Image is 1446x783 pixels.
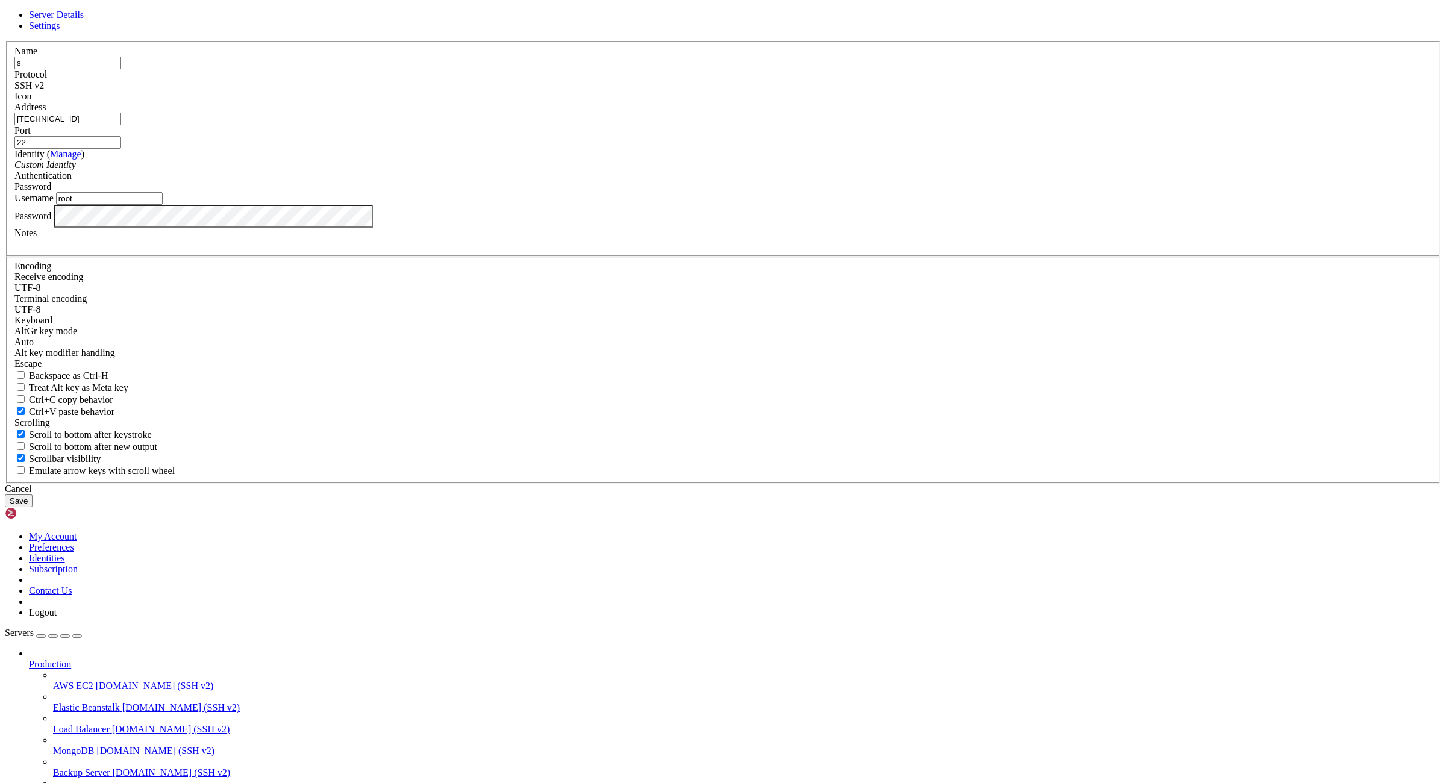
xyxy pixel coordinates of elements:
li: Load Balancer [DOMAIN_NAME] (SSH v2) [53,713,1441,735]
input: Ctrl+C copy behavior [17,395,25,403]
li: Backup Server [DOMAIN_NAME] (SSH v2) [53,756,1441,778]
img: Shellngn [5,507,74,519]
a: MongoDB [DOMAIN_NAME] (SSH v2) [53,746,1441,756]
label: Encoding [14,261,51,271]
i: Custom Identity [14,160,76,170]
span: Scroll to bottom after new output [29,441,157,452]
label: Icon [14,91,31,101]
span: Servers [5,628,34,638]
label: Ctrl-C copies if true, send ^C to host if false. Ctrl-Shift-C sends ^C to host if true, copies if... [14,395,113,405]
input: Login Username [56,192,163,205]
a: Load Balancer [DOMAIN_NAME] (SSH v2) [53,724,1441,735]
span: [DOMAIN_NAME] (SSH v2) [113,767,231,778]
label: Set the expected encoding for data received from the host. If the encodings do not match, visual ... [14,272,83,282]
span: Password [14,181,51,192]
label: If true, the backspace should send BS ('\x08', aka ^H). Otherwise the backspace key should send '... [14,370,108,381]
span: Elastic Beanstalk [53,702,120,713]
button: Save [5,494,33,507]
a: Server Details [29,10,84,20]
div: SSH v2 [14,80,1432,91]
span: Backspace as Ctrl-H [29,370,108,381]
input: Scroll to bottom after keystroke [17,430,25,438]
span: MongoDB [53,746,94,756]
span: Load Balancer [53,724,110,734]
input: Backspace as Ctrl-H [17,371,25,379]
label: Authentication [14,170,72,181]
label: Scroll to bottom after new output. [14,441,157,452]
span: Production [29,659,71,669]
label: Identity [14,149,84,159]
a: Preferences [29,542,74,552]
span: [DOMAIN_NAME] (SSH v2) [96,746,214,756]
span: ( ) [47,149,84,159]
label: Ctrl+V pastes if true, sends ^V to host if false. Ctrl+Shift+V sends ^V to host if true, pastes i... [14,407,114,417]
label: Address [14,102,46,112]
a: Backup Server [DOMAIN_NAME] (SSH v2) [53,767,1441,778]
div: Cancel [5,484,1441,494]
input: Scrollbar visibility [17,454,25,462]
label: Controls how the Alt key is handled. Escape: Send an ESC prefix. 8-Bit: Add 128 to the typed char... [14,348,115,358]
label: Password [14,210,51,220]
a: Settings [29,20,60,31]
div: Escape [14,358,1432,369]
label: The default terminal encoding. ISO-2022 enables character map translations (like graphics maps). ... [14,293,87,304]
input: Emulate arrow keys with scroll wheel [17,466,25,474]
label: Name [14,46,37,56]
a: Elastic Beanstalk [DOMAIN_NAME] (SSH v2) [53,702,1441,713]
input: Port Number [14,136,121,149]
a: Production [29,659,1441,670]
span: [DOMAIN_NAME] (SSH v2) [122,702,240,713]
label: Protocol [14,69,47,80]
span: UTF-8 [14,282,41,293]
label: Scrolling [14,417,50,428]
span: Treat Alt key as Meta key [29,382,128,393]
a: Servers [5,628,82,638]
label: Notes [14,228,37,238]
div: Password [14,181,1432,192]
span: AWS EC2 [53,681,93,691]
label: Port [14,125,31,136]
span: [DOMAIN_NAME] (SSH v2) [96,681,214,691]
label: Keyboard [14,315,52,325]
span: [DOMAIN_NAME] (SSH v2) [112,724,230,734]
a: AWS EC2 [DOMAIN_NAME] (SSH v2) [53,681,1441,691]
div: UTF-8 [14,304,1432,315]
input: Host Name or IP [14,113,121,125]
li: Elastic Beanstalk [DOMAIN_NAME] (SSH v2) [53,691,1441,713]
span: Backup Server [53,767,110,778]
input: Server Name [14,57,121,69]
span: UTF-8 [14,304,41,314]
li: MongoDB [DOMAIN_NAME] (SSH v2) [53,735,1441,756]
li: AWS EC2 [DOMAIN_NAME] (SSH v2) [53,670,1441,691]
label: The vertical scrollbar mode. [14,454,101,464]
div: UTF-8 [14,282,1432,293]
a: Logout [29,607,57,617]
span: Ctrl+C copy behavior [29,395,113,405]
span: Scrollbar visibility [29,454,101,464]
label: Username [14,193,54,203]
label: Set the expected encoding for data received from the host. If the encodings do not match, visual ... [14,326,77,336]
input: Treat Alt key as Meta key [17,383,25,391]
span: Escape [14,358,42,369]
label: Whether to scroll to the bottom on any keystroke. [14,429,152,440]
input: Scroll to bottom after new output [17,442,25,450]
a: Identities [29,553,65,563]
div: Auto [14,337,1432,348]
div: Custom Identity [14,160,1432,170]
a: Subscription [29,564,78,574]
input: Ctrl+V paste behavior [17,407,25,415]
span: Ctrl+V paste behavior [29,407,114,417]
a: Manage [50,149,81,159]
a: My Account [29,531,77,541]
span: SSH v2 [14,80,44,90]
span: Emulate arrow keys with scroll wheel [29,466,175,476]
label: Whether the Alt key acts as a Meta key or as a distinct Alt key. [14,382,128,393]
span: Auto [14,337,34,347]
span: Scroll to bottom after keystroke [29,429,152,440]
label: When using the alternative screen buffer, and DECCKM (Application Cursor Keys) is active, mouse w... [14,466,175,476]
a: Contact Us [29,585,72,596]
